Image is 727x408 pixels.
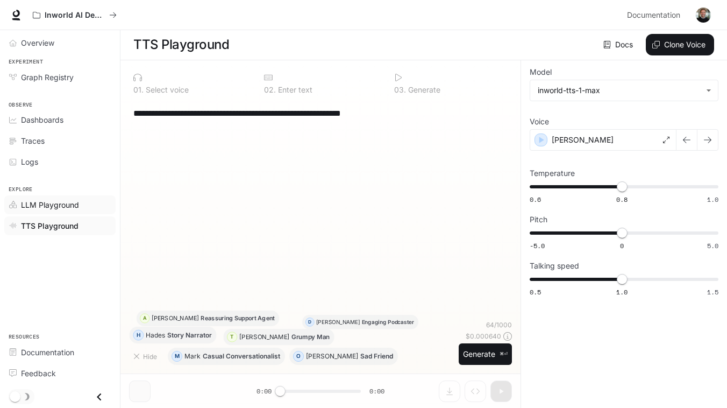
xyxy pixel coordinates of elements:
p: [PERSON_NAME] [306,353,358,360]
span: LLM Playground [21,199,79,210]
button: All workspaces [28,4,122,26]
span: 0.5 [530,287,541,297]
p: $ 0.000640 [466,332,501,341]
p: Story Narrator [167,332,212,339]
p: Engaging Podcaster [362,319,415,325]
p: Grumpy Man [291,334,330,340]
span: Documentation [21,347,74,358]
button: HHadesStory Narrator [129,327,216,344]
h1: TTS Playground [133,34,229,55]
a: Documentation [4,343,116,362]
div: D [306,315,314,329]
span: Graph Registry [21,72,74,83]
p: [PERSON_NAME] [239,334,289,340]
a: Feedback [4,364,116,383]
button: A[PERSON_NAME]Reassuring Support Agent [137,311,279,326]
span: Traces [21,135,45,146]
a: LLM Playground [4,195,116,214]
button: D[PERSON_NAME]Engaging Podcaster [302,315,418,329]
button: Close drawer [87,386,111,408]
button: Clone Voice [646,34,714,55]
img: User avatar [696,8,711,23]
div: M [172,348,182,365]
button: Hide [129,348,163,365]
span: 0.8 [616,195,628,204]
p: Enter text [276,86,312,94]
span: Dark mode toggle [10,390,20,402]
span: Documentation [627,9,680,22]
p: [PERSON_NAME] [552,135,614,145]
p: 0 1 . [133,86,144,94]
span: 1.0 [707,195,718,204]
span: 0 [620,241,624,250]
a: Logs [4,152,116,171]
a: Documentation [623,4,688,26]
p: [PERSON_NAME] [152,315,199,321]
p: Mark [184,353,201,360]
p: Talking speed [530,262,579,270]
a: Docs [601,34,637,55]
button: MMarkCasual Conversationalist [168,348,285,365]
p: Hades [146,332,165,339]
div: T [227,329,237,346]
div: H [133,327,143,344]
p: Pitch [530,216,547,223]
span: -5.0 [530,241,545,250]
p: 0 3 . [394,86,406,94]
p: ⌘⏎ [500,351,508,357]
p: 0 2 . [264,86,276,94]
span: Dashboards [21,114,63,125]
span: Logs [21,156,38,167]
p: [PERSON_NAME] [316,319,360,325]
p: Inworld AI Demos [45,11,105,20]
button: Generate⌘⏎ [459,343,512,365]
p: Generate [406,86,440,94]
div: inworld-tts-1-max [530,80,718,101]
a: Graph Registry [4,68,116,87]
div: inworld-tts-1-max [538,85,701,96]
span: Overview [21,37,54,48]
button: O[PERSON_NAME]Sad Friend [289,348,398,365]
p: 64 / 1000 [486,320,512,329]
span: 0.6 [530,195,541,204]
p: Casual Conversationalist [203,353,280,360]
span: TTS Playground [21,220,79,231]
span: 1.5 [707,287,718,297]
a: Overview [4,33,116,52]
p: Temperature [530,170,575,177]
div: A [140,311,149,326]
span: 5.0 [707,241,718,250]
div: O [294,348,303,365]
p: Model [530,68,552,76]
p: Voice [530,118,549,125]
a: TTS Playground [4,216,116,235]
p: Reassuring Support Agent [201,315,275,321]
a: Traces [4,131,116,150]
p: Select voice [144,86,189,94]
button: User avatar [693,4,714,26]
p: Sad Friend [360,353,393,360]
a: Dashboards [4,110,116,129]
span: Feedback [21,368,56,379]
button: T[PERSON_NAME]Grumpy Man [223,329,334,346]
span: 1.0 [616,287,628,297]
